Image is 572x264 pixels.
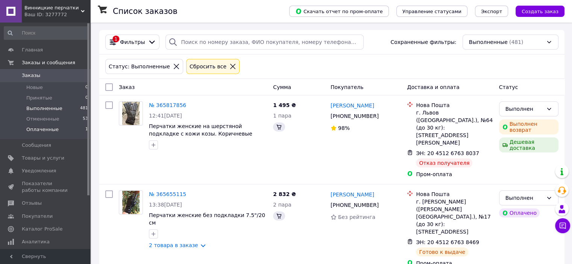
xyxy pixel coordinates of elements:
[4,26,89,40] input: Поиск
[22,59,75,66] span: Заказы и сообщения
[329,200,380,210] div: [PHONE_NUMBER]
[165,35,364,50] input: Поиск по номеру заказа, ФИО покупателя, номеру телефона, Email, номеру накладной
[396,6,467,17] button: Управление статусами
[295,8,383,15] span: Скачать отчет по пром-оплате
[499,84,518,90] span: Статус
[509,39,523,45] span: (481)
[149,191,186,197] a: № 365655115
[85,95,88,101] span: 0
[26,95,52,101] span: Принятые
[508,8,564,14] a: Создать заказ
[85,84,88,91] span: 0
[331,102,374,109] a: [PERSON_NAME]
[522,9,558,14] span: Создать заказ
[149,113,182,119] span: 12:41[DATE]
[22,200,42,207] span: Отзывы
[120,38,145,46] span: Фильтры
[499,208,540,217] div: Оплачено
[505,105,543,113] div: Выполнен
[338,214,375,220] span: Без рейтинга
[149,102,186,108] a: № 365817856
[289,6,389,17] button: Скачать отчет по пром-оплате
[26,84,43,91] span: Новые
[22,213,53,220] span: Покупатели
[273,202,291,208] span: 2 пара
[416,198,493,235] div: г. [PERSON_NAME] ([PERSON_NAME][GEOGRAPHIC_DATA].), №17 (до 30 кг): [STREET_ADDRESS]
[481,9,502,14] span: Экспорт
[119,84,135,90] span: Заказ
[80,105,88,112] span: 481
[516,6,564,17] button: Создать заказ
[273,113,291,119] span: 1 пара
[149,123,252,144] a: Перчатки женские на шерстяной подкладке с кожи козы. Коричневые 7,5"/20 см
[338,125,350,131] span: 98%
[555,218,570,233] button: Чат с покупателем
[273,191,296,197] span: 2 832 ₴
[119,101,143,125] a: Фото товару
[22,142,51,149] span: Сообщения
[22,238,50,245] span: Аналитика
[499,119,558,134] div: Выполнен возврат
[26,105,62,112] span: Выполненные
[329,111,380,121] div: [PHONE_NUMBER]
[273,102,296,108] span: 1 495 ₴
[149,212,265,226] a: Перчатки женские без подкладки 7.5"/20 см
[119,190,143,214] a: Фото товару
[149,242,198,248] a: 2 товара в заказе
[22,72,40,79] span: Заказы
[188,62,228,71] div: Сбросить все
[331,84,364,90] span: Покупатель
[416,158,472,167] div: Отказ получателя
[416,170,493,178] div: Пром-оплата
[273,84,291,90] span: Сумма
[475,6,508,17] button: Экспорт
[469,38,508,46] span: Выполненные
[416,190,493,198] div: Нова Пошта
[416,109,493,146] div: г. Львов ([GEOGRAPHIC_DATA].), №64 (до 30 кг): [STREET_ADDRESS][PERSON_NAME]
[22,167,56,174] span: Уведомления
[85,126,88,133] span: 1
[83,116,88,122] span: 53
[24,5,81,11] span: Винницкие перчатки
[149,202,182,208] span: 13:38[DATE]
[505,194,543,202] div: Выполнен
[407,84,459,90] span: Доставка и оплата
[24,11,90,18] div: Ваш ID: 3277772
[416,247,468,256] div: Готово к выдаче
[26,126,59,133] span: Оплаченные
[416,239,479,245] span: ЭН: 20 4512 6763 8469
[22,47,43,53] span: Главная
[22,155,64,161] span: Товары и услуги
[416,150,479,156] span: ЭН: 20 4512 6763 8037
[122,191,140,214] img: Фото товару
[416,101,493,109] div: Нова Пошта
[122,102,140,125] img: Фото товару
[331,191,374,198] a: [PERSON_NAME]
[402,9,461,14] span: Управление статусами
[390,38,456,46] span: Сохраненные фильтры:
[22,226,62,232] span: Каталог ProSale
[113,7,178,16] h1: Список заказов
[26,116,59,122] span: Отмененные
[107,62,171,71] div: Статус: Выполненные
[22,180,70,194] span: Показатели работы компании
[499,137,558,152] div: Дешевая доставка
